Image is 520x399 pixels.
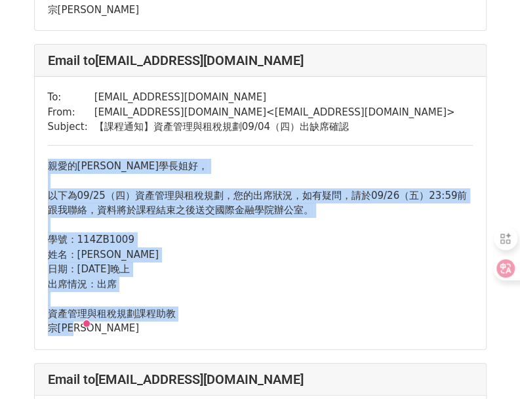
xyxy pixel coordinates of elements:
h4: Email to [EMAIL_ADDRESS][DOMAIN_NAME] [48,371,473,387]
td: 【課程通知】資產管理與租稅規劃09/04（四）出缺席確認 [94,119,455,135]
iframe: Chat Widget [454,336,520,399]
td: From: [48,105,94,120]
td: To: [48,90,94,105]
div: 姓名：[PERSON_NAME] 日期：[DATE]晚上 出席情況：出席 資產管理與租稅規劃課程助教 宗[PERSON_NAME] [48,247,473,336]
td: [EMAIL_ADDRESS][DOMAIN_NAME] < [EMAIL_ADDRESS][DOMAIN_NAME] > [94,105,455,120]
div: 聊天小工具 [454,336,520,399]
td: Subject: [48,119,94,135]
h4: Email to [EMAIL_ADDRESS][DOMAIN_NAME] [48,52,473,68]
div: 親愛的[PERSON_NAME]學長姐好， 以下為09/25（四）資產管理與租稅規劃，您的出席狀況， 如有疑問，請於09/26（五）23:59前跟我聯絡， 資料將於課程結束之後送交國際金融學院辦... [48,159,473,247]
td: [EMAIL_ADDRESS][DOMAIN_NAME] [94,90,455,105]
